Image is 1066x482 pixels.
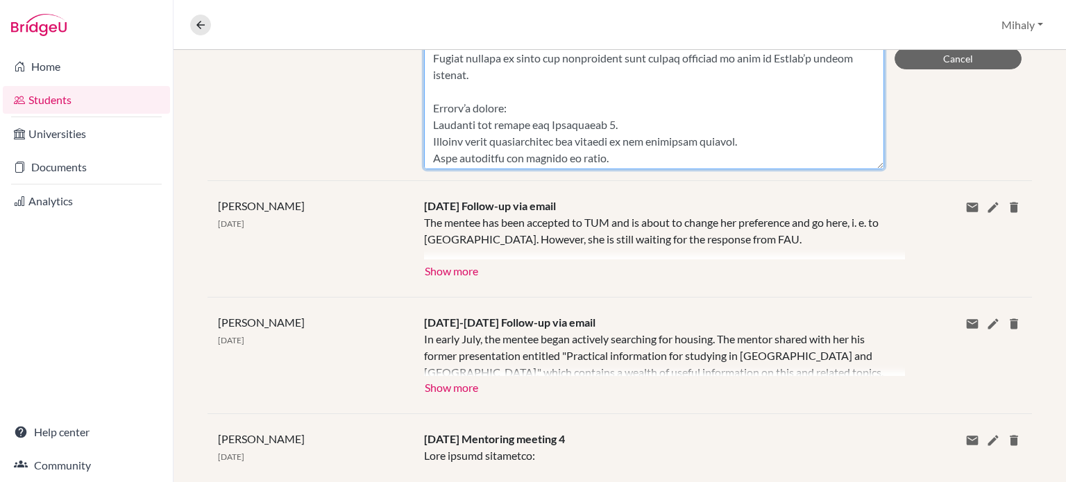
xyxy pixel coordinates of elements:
span: [DATE] [218,451,244,462]
button: Show more [424,376,479,397]
div: In early July, the mentee began actively searching for housing. The mentor shared with her his fo... [424,331,884,376]
a: Documents [3,153,170,181]
a: Community [3,451,170,479]
a: Analytics [3,187,170,215]
span: [DATE] [218,218,244,229]
span: [PERSON_NAME] [218,316,305,329]
button: Show more [424,259,479,280]
div: The mentee has been accepted to TUM and is about to change her preference and go here, i. e. to [... [424,214,884,259]
span: [DATE]-[DATE] Follow-up via email [424,316,595,329]
span: [DATE] [218,335,244,345]
button: Cancel [895,48,1022,69]
span: [DATE] Follow-up via email [424,199,556,212]
span: [PERSON_NAME] [218,199,305,212]
img: Bridge-U [11,14,67,36]
button: Mihaly [995,12,1049,38]
a: Help center [3,418,170,446]
a: Students [3,86,170,114]
span: [DATE] Mentoring meeting 4 [424,432,565,445]
a: Home [3,53,170,80]
span: [PERSON_NAME] [218,432,305,445]
a: Universities [3,120,170,148]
